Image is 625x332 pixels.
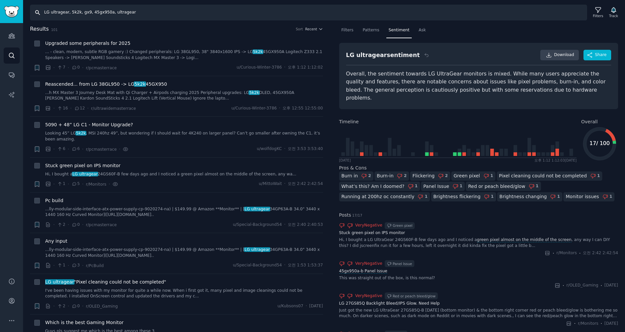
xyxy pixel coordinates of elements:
[554,52,574,58] span: Download
[57,106,68,111] span: 16
[45,40,131,47] span: Upgraded some peripherals for 2025
[284,262,285,268] span: ·
[309,303,323,309] span: [DATE]
[72,222,80,228] span: 0
[279,106,280,111] span: ·
[597,173,600,179] div: 1
[75,131,86,136] span: 5k2k
[86,304,118,309] span: r/OLED_Gaming
[468,183,525,190] div: Red or peach bleed/glow
[566,193,599,200] div: Monitor issues
[86,263,104,268] span: r/PcBuild
[581,118,598,125] span: Overall
[82,64,83,71] span: ·
[82,303,83,310] span: ·
[45,319,124,326] span: Which is the best Gaming Monitor
[68,262,69,269] span: ·
[72,262,80,268] span: 3
[68,221,69,228] span: ·
[589,140,610,146] text: 17 / 100
[534,158,577,163] div: 오후 1:12 1:12:03 [DATE]
[109,181,110,188] span: ·
[86,147,116,152] span: r/pcmasterrace
[499,193,547,200] div: Brightness changing
[57,181,65,187] span: 1
[445,173,448,179] div: 2
[610,194,612,200] div: 1
[231,106,277,111] span: u/Curious-Winter-3786
[237,65,282,71] span: u/Curious-Winter-3786
[233,222,282,228] span: u/Special-Background54
[579,250,580,257] span: ·
[454,172,480,179] div: Green pixel
[45,288,323,299] a: I've been having issues with my monitor for quite a while now. When i first got it, many pixel an...
[53,105,55,112] span: ·
[605,321,618,327] span: [DATE]
[412,172,434,179] div: Flickering
[74,106,85,111] span: 12
[556,250,577,256] span: r/Monitors
[288,262,323,268] span: 오전 1:53 1:53:37
[284,146,285,152] span: ·
[288,146,323,152] span: 오전 3:53 3:53:40
[57,262,65,268] span: 1
[605,283,618,288] span: [DATE]
[82,221,83,228] span: ·
[119,146,120,153] span: ·
[288,65,323,71] span: 오후 1:12 1:12:02
[57,222,65,228] span: 2
[433,193,481,200] div: Brightness flickering
[342,172,358,179] div: Burn in
[305,27,317,31] span: Recent
[288,181,323,187] span: 오전 2:42 2:42:54
[30,25,49,33] span: Results
[601,320,602,327] span: ·
[296,27,303,31] div: Sort
[68,181,69,188] span: ·
[53,221,55,228] span: ·
[134,81,146,87] span: 5k2k
[45,279,166,286] a: LG ultragear"Pixel cleaning could not be completed"
[70,105,72,112] span: ·
[45,131,323,142] a: Looking 45” LG5k2k, MSI 240hz 49”, but wondering if I should wait for 4K240 on larger panel? Can’...
[45,90,323,102] a: ...h MX Master 3 Journey Desk Mat with Qi Charger + Airpods charging 2025 Peripheral upgrades: LG...
[578,321,598,327] span: r/Monitors
[45,206,323,218] a: ...lly-modular-side-interface-atx-power-supply-cp-9020274-na) | $149.99 @ Amazon **Monitor** | [L...
[72,181,80,187] span: 5
[45,197,63,204] a: Pc build
[601,282,602,289] span: ·
[244,207,270,211] span: LG ultragear
[339,301,618,307] a: LG 27GS85Q Backlight Bleed/IPS Glow. Need Help
[305,27,323,31] button: Recent
[609,14,618,18] div: Track
[4,6,19,17] img: GummySearch logo
[339,165,367,170] span: Pros & Cons
[393,261,412,266] div: Panel Issue
[283,106,323,111] span: 오후 12:55 12:55:00
[425,194,428,200] div: 1
[552,250,554,257] span: ·
[45,238,67,245] a: Any input
[86,66,116,70] span: r/pcmasterrace
[342,27,354,33] span: Filters
[346,70,611,102] div: Overall, the sentiment towards LG UltraGear monitors is mixed. While many users appreciate the qu...
[87,105,89,112] span: ·
[339,212,362,219] span: Posts
[557,194,560,200] div: 1
[476,237,572,242] span: green pixel almost on the middle of the screen
[288,222,323,228] span: 오전 2:40 2:40:53
[68,303,69,310] span: ·
[363,27,379,33] span: Patterns
[53,64,55,71] span: ·
[284,65,285,71] span: ·
[53,181,55,188] span: ·
[415,183,418,189] div: 1
[51,28,58,32] span: 101
[45,162,121,169] a: Stuck green pixel on IPS monitor
[45,279,74,285] span: LG ultragear
[53,262,55,269] span: ·
[339,237,618,249] div: Hi, I bought a LG UltraGear 24GS60F-B few days ago and I noticed a , any way I can DIY this? I di...
[45,81,167,88] a: Reascended... from LG 38GL950 -> LG5k2k45GX950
